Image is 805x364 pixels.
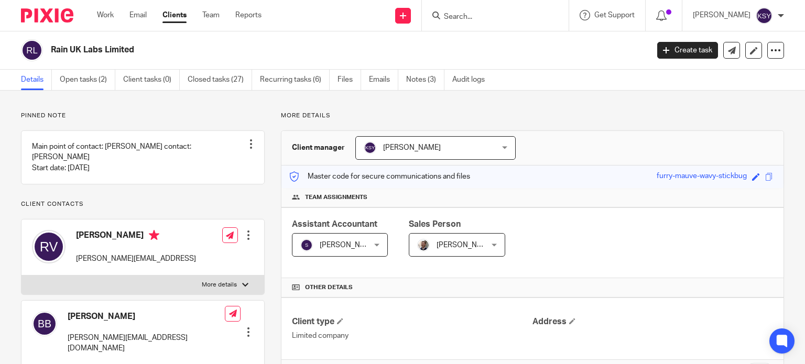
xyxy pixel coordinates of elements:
p: More details [281,112,784,120]
a: Team [202,10,220,20]
img: svg%3E [756,7,773,24]
a: Files [338,70,361,90]
p: [PERSON_NAME][EMAIL_ADDRESS] [76,253,196,264]
img: svg%3E [300,239,313,251]
p: [PERSON_NAME][EMAIL_ADDRESS][DOMAIN_NAME] [68,333,225,354]
a: Work [97,10,114,20]
input: Search [443,13,537,22]
a: Details [21,70,52,90]
p: Pinned note [21,112,265,120]
p: Master code for secure communications and files [289,171,470,182]
a: Email [129,10,147,20]
a: Client tasks (0) [123,70,180,90]
span: [PERSON_NAME] [383,144,441,151]
img: svg%3E [364,141,376,154]
span: Get Support [594,12,635,19]
h2: Rain UK Labs Limited [51,45,524,56]
h3: Client manager [292,142,345,153]
p: [PERSON_NAME] [693,10,750,20]
img: svg%3E [32,230,66,263]
p: Limited company [292,330,532,341]
a: Clients [162,10,187,20]
a: Create task [657,42,718,59]
p: More details [202,281,237,289]
span: Sales Person [409,220,461,228]
div: furry-mauve-wavy-stickbug [657,171,747,183]
a: Recurring tasks (6) [260,70,330,90]
img: svg%3E [21,39,43,61]
a: Notes (3) [406,70,444,90]
img: svg%3E [32,311,57,336]
a: Emails [369,70,398,90]
h4: [PERSON_NAME] [76,230,196,243]
a: Open tasks (2) [60,70,115,90]
a: Audit logs [452,70,493,90]
span: Other details [305,283,353,292]
span: [PERSON_NAME] S [320,241,384,249]
h4: Address [532,316,773,327]
a: Closed tasks (27) [188,70,252,90]
h4: Client type [292,316,532,327]
h4: [PERSON_NAME] [68,311,225,322]
i: Primary [149,230,159,240]
span: [PERSON_NAME] [437,241,494,249]
span: Assistant Accountant [292,220,377,228]
a: Reports [235,10,262,20]
img: Matt%20Circle.png [417,239,430,251]
img: Pixie [21,8,73,23]
span: Team assignments [305,193,367,202]
p: Client contacts [21,200,265,208]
